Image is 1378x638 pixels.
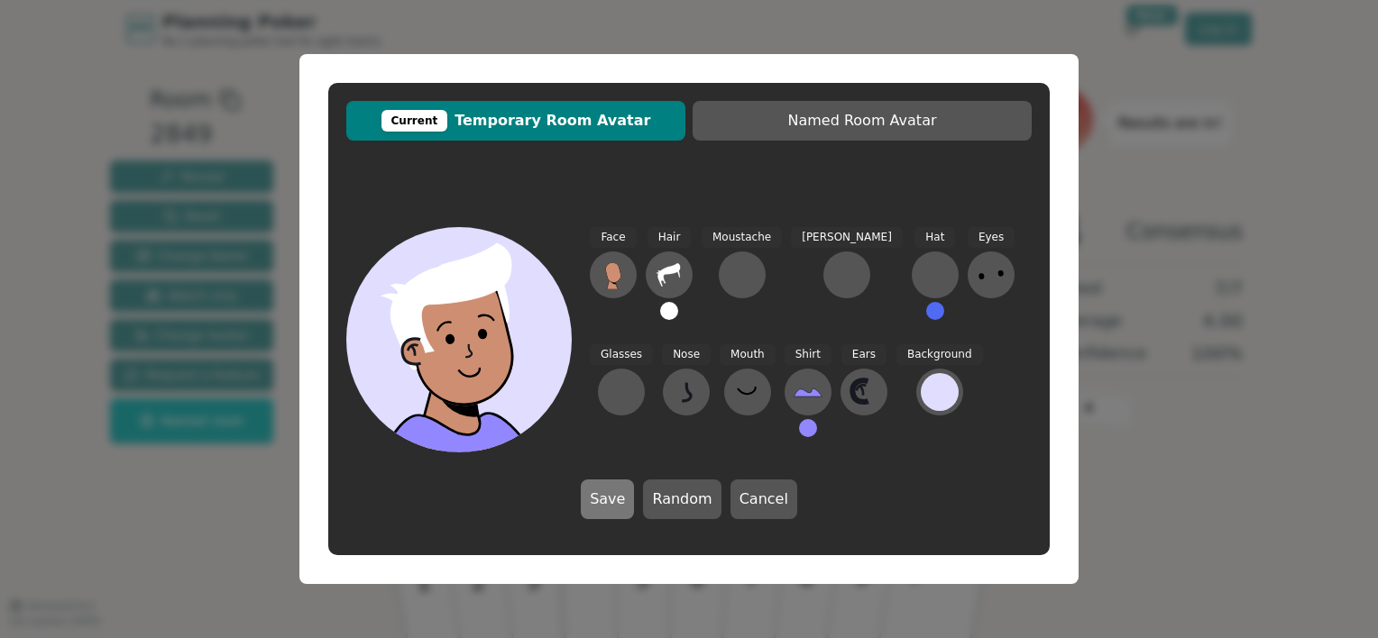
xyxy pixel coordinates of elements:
[590,227,636,248] span: Face
[346,101,685,141] button: CurrentTemporary Room Avatar
[968,227,1015,248] span: Eyes
[648,227,692,248] span: Hair
[590,344,653,365] span: Glasses
[720,344,776,365] span: Mouth
[381,110,448,132] div: Current
[896,344,983,365] span: Background
[581,479,634,519] button: Save
[662,344,711,365] span: Nose
[693,101,1032,141] button: Named Room Avatar
[702,110,1023,132] span: Named Room Avatar
[841,344,887,365] span: Ears
[643,479,721,519] button: Random
[914,227,955,248] span: Hat
[791,227,903,248] span: [PERSON_NAME]
[702,227,782,248] span: Moustache
[355,110,676,132] span: Temporary Room Avatar
[785,344,831,365] span: Shirt
[730,479,797,519] button: Cancel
